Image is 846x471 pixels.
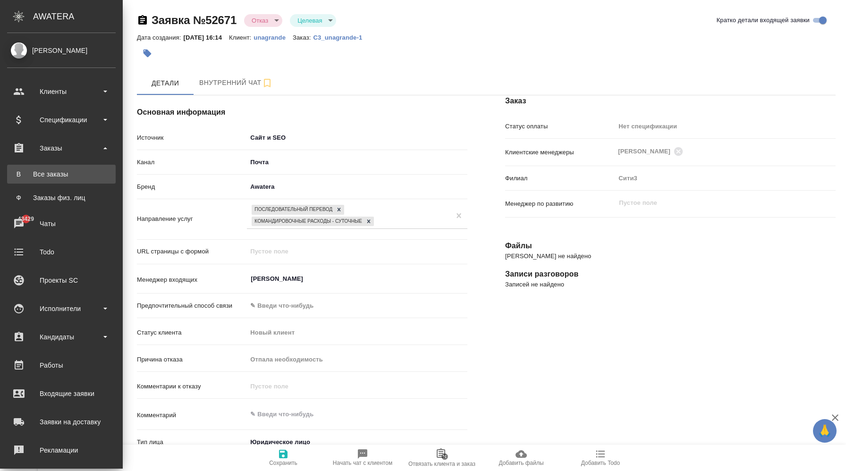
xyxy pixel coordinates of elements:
[247,154,467,170] div: Почта
[137,328,247,337] p: Статус клиента
[2,240,120,264] a: Todo
[7,188,116,207] a: ФЗаказы физ. лиц
[313,34,369,41] p: C3_unagrande-1
[137,355,247,364] p: Причина отказа
[408,461,475,467] span: Отвязать клиента и заказ
[2,410,120,434] a: Заявки на доставку
[137,382,247,391] p: Комментарии к отказу
[2,353,120,377] a: Работы
[7,358,116,372] div: Работы
[12,193,111,202] div: Заказы физ. лиц
[247,434,394,450] div: Юридическое лицо
[269,460,297,466] span: Сохранить
[505,240,836,252] h4: Файлы
[505,199,615,209] p: Менеджер по развитию
[137,301,247,311] p: Предпочтительный способ связи
[505,269,836,280] h4: Записи разговоров
[7,217,116,231] div: Чаты
[618,197,813,209] input: Пустое поле
[137,107,467,118] h4: Основная информация
[262,77,273,89] svg: Подписаться
[137,275,247,285] p: Менеджер входящих
[7,387,116,401] div: Входящие заявки
[505,148,615,157] p: Клиентские менеджеры
[615,170,836,186] div: Сити3
[615,118,836,135] div: Нет спецификации
[817,421,833,441] span: 🙏
[137,133,247,143] p: Источник
[7,443,116,457] div: Рекламации
[183,34,229,41] p: [DATE] 16:14
[7,113,116,127] div: Спецификации
[137,34,183,41] p: Дата создания:
[250,301,456,311] div: ✎ Введи что-нибудь
[229,34,254,41] p: Клиент:
[247,298,467,314] div: ✎ Введи что-нибудь
[199,77,273,89] span: Внутренний чат
[137,411,247,420] p: Комментарий
[252,217,364,227] div: Командировочные расходы - суточные
[2,212,120,235] a: 43429Чаты
[505,95,836,107] h4: Заказ
[7,273,116,287] div: Проекты SC
[402,445,482,471] button: Отвязать клиента и заказ
[244,445,323,471] button: Сохранить
[137,15,148,26] button: Скопировать ссылку
[813,419,837,443] button: 🙏
[7,45,116,56] div: [PERSON_NAME]
[247,353,467,366] input: Пустое поле
[581,460,620,466] span: Добавить Todo
[252,205,334,215] div: Последовательный перевод
[137,158,247,167] p: Канал
[717,16,810,25] span: Кратко детали входящей заявки
[137,214,247,224] p: Направление услуг
[12,169,111,179] div: Все заказы
[462,278,464,280] button: Open
[249,17,271,25] button: Отказ
[2,269,120,292] a: Проекты SC
[137,43,158,64] button: Добавить тэг
[7,245,116,259] div: Todo
[12,214,40,224] span: 43429
[505,122,615,131] p: Статус оплаты
[2,382,120,405] a: Входящие заявки
[290,14,336,27] div: Отказ
[313,33,369,41] a: C3_unagrande-1
[247,379,467,393] input: Пустое поле
[247,179,467,195] div: Awatera
[137,247,247,256] p: URL страницы с формой
[295,17,325,25] button: Целевая
[561,445,640,471] button: Добавить Todo
[247,325,467,341] div: Новый клиент
[333,460,392,466] span: Начать чат с клиентом
[244,14,282,27] div: Отказ
[7,141,116,155] div: Заказы
[7,302,116,316] div: Исполнители
[7,330,116,344] div: Кандидаты
[137,437,247,447] p: Тип лица
[7,84,116,99] div: Клиенты
[143,77,188,89] span: Детали
[323,445,402,471] button: Начать чат с клиентом
[482,445,561,471] button: Добавить файлы
[254,33,293,41] a: unagrande
[505,174,615,183] p: Филиал
[137,182,247,192] p: Бренд
[499,460,543,466] span: Добавить файлы
[7,165,116,184] a: ВВсе заказы
[293,34,313,41] p: Заказ:
[505,252,836,261] p: [PERSON_NAME] не найдено
[2,438,120,462] a: Рекламации
[33,7,123,26] div: AWATERA
[505,280,836,289] p: Записей не найдено
[152,14,237,26] a: Заявка №52671
[247,130,467,146] div: Сайт и SEO
[247,244,467,258] input: Пустое поле
[254,34,293,41] p: unagrande
[7,415,116,429] div: Заявки на доставку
